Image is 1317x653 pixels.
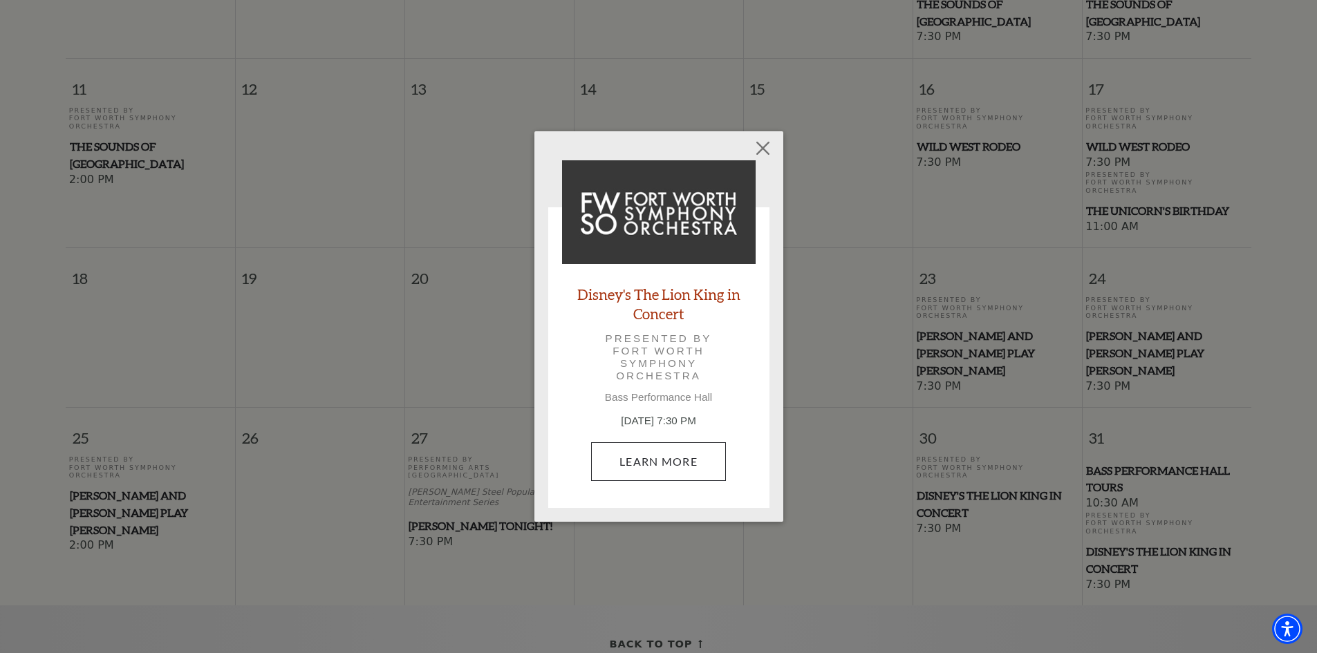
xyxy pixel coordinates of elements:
[562,160,756,264] img: Disney's The Lion King in Concert
[562,285,756,322] a: Disney's The Lion King in Concert
[749,135,776,161] button: Close
[562,391,756,404] p: Bass Performance Hall
[591,442,726,481] a: January 30, 7:30 PM Learn More
[1272,614,1302,644] div: Accessibility Menu
[581,332,736,383] p: Presented by Fort Worth Symphony Orchestra
[562,413,756,429] p: [DATE] 7:30 PM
